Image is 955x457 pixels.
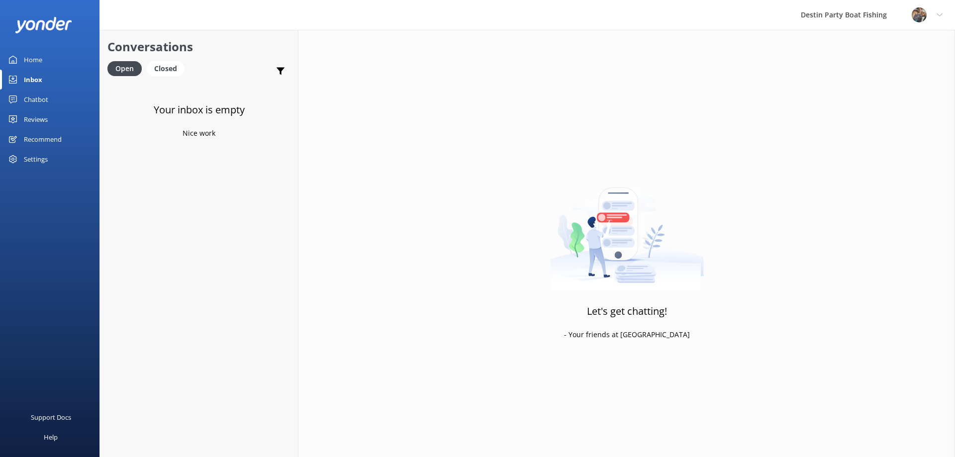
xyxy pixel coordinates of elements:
img: yonder-white-logo.png [15,17,72,33]
div: Chatbot [24,90,48,109]
p: - Your friends at [GEOGRAPHIC_DATA] [564,329,690,340]
img: 250-1666038197.jpg [912,7,927,22]
div: Home [24,50,42,70]
h3: Your inbox is empty [154,102,245,118]
div: Open [107,61,142,76]
div: Inbox [24,70,42,90]
div: Settings [24,149,48,169]
div: Recommend [24,129,62,149]
div: Help [44,427,58,447]
h2: Conversations [107,37,290,56]
div: Support Docs [31,407,71,427]
img: artwork of a man stealing a conversation from at giant smartphone [550,167,704,291]
a: Open [107,63,147,74]
a: Closed [147,63,190,74]
div: Closed [147,61,185,76]
p: Nice work [183,128,215,139]
div: Reviews [24,109,48,129]
h3: Let's get chatting! [587,303,667,319]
